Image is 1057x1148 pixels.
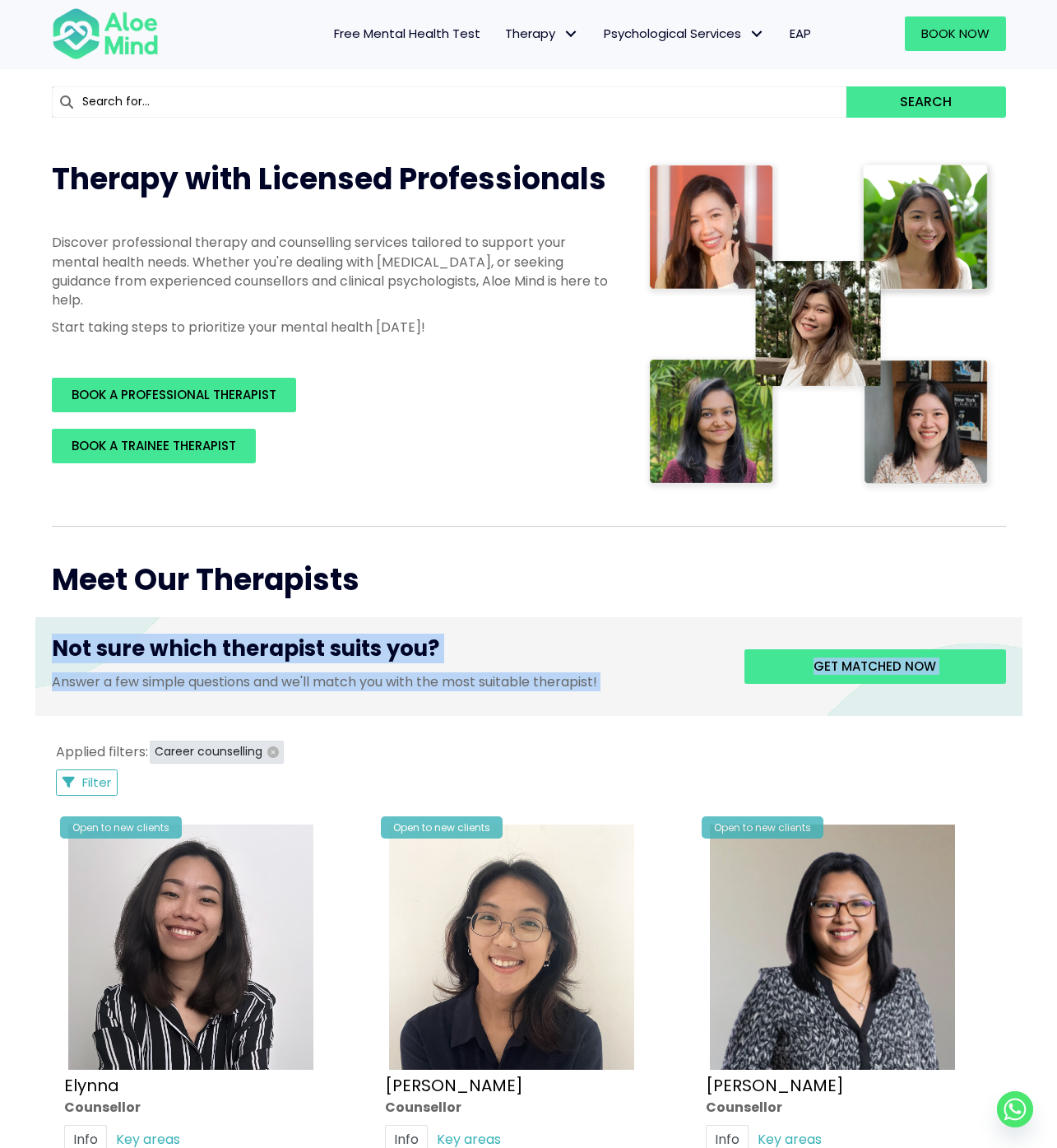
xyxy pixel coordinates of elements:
a: Free Mental Health Test [322,16,493,51]
span: Therapy: submenu [559,22,583,46]
button: Career counselling [150,741,284,764]
p: Discover professional therapy and counselling services tailored to support your mental health nee... [52,233,611,309]
a: Whatsapp [997,1091,1033,1127]
span: Get matched now [814,658,936,675]
div: Open to new clients [381,816,503,839]
a: Get matched now [744,649,1006,684]
a: TherapyTherapy: submenu [493,16,591,51]
p: Answer a few simple questions and we'll match you with the most suitable therapist! [52,672,720,691]
span: Applied filters: [56,742,148,761]
span: Free Mental Health Test [334,25,480,42]
a: BOOK A PROFESSIONAL THERAPIST [52,378,296,412]
img: Elynna Counsellor [68,825,313,1070]
span: BOOK A TRAINEE THERAPIST [72,437,236,454]
img: Emelyne Counsellor [389,825,634,1070]
div: Counsellor [64,1098,352,1117]
span: Meet Our Therapists [52,559,359,601]
div: Counsellor [706,1098,994,1117]
span: Therapy [505,25,579,42]
div: Counsellor [385,1098,673,1117]
p: Start taking steps to prioritize your mental health [DATE]! [52,318,611,337]
span: Therapy with Licensed Professionals [52,158,606,200]
nav: Menu [180,16,823,51]
div: Open to new clients [60,816,182,839]
img: Therapist collage [644,159,996,493]
a: Book Now [905,16,1006,51]
button: Filter Listings [56,769,118,796]
h3: Not sure which therapist suits you? [52,634,720,672]
a: [PERSON_NAME] [385,1074,523,1097]
a: [PERSON_NAME] [706,1074,844,1097]
a: EAP [777,16,823,51]
span: BOOK A PROFESSIONAL THERAPIST [72,386,276,403]
span: Psychological Services: submenu [745,22,769,46]
a: Elynna [64,1074,119,1097]
a: Psychological ServicesPsychological Services: submenu [591,16,777,51]
button: Search [846,86,1005,118]
input: Search for... [52,86,847,118]
img: Aloe mind Logo [52,7,159,61]
span: Filter [82,774,111,791]
span: EAP [790,25,811,42]
a: BOOK A TRAINEE THERAPIST [52,429,256,463]
span: Book Now [921,25,990,42]
img: Sabrina [710,825,955,1070]
span: Psychological Services [604,25,765,42]
div: Open to new clients [702,816,823,839]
